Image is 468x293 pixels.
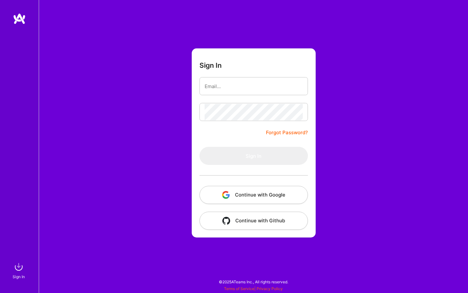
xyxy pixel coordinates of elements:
[266,129,308,136] a: Forgot Password?
[205,78,303,95] input: Email...
[199,212,308,230] button: Continue with Github
[199,61,222,69] h3: Sign In
[14,260,25,280] a: sign inSign In
[224,286,254,291] a: Terms of Service
[199,147,308,165] button: Sign In
[257,286,283,291] a: Privacy Policy
[222,191,230,199] img: icon
[13,13,26,25] img: logo
[12,260,25,273] img: sign in
[224,286,283,291] span: |
[39,274,468,290] div: © 2025 ATeams Inc., All rights reserved.
[199,186,308,204] button: Continue with Google
[13,273,25,280] div: Sign In
[222,217,230,225] img: icon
